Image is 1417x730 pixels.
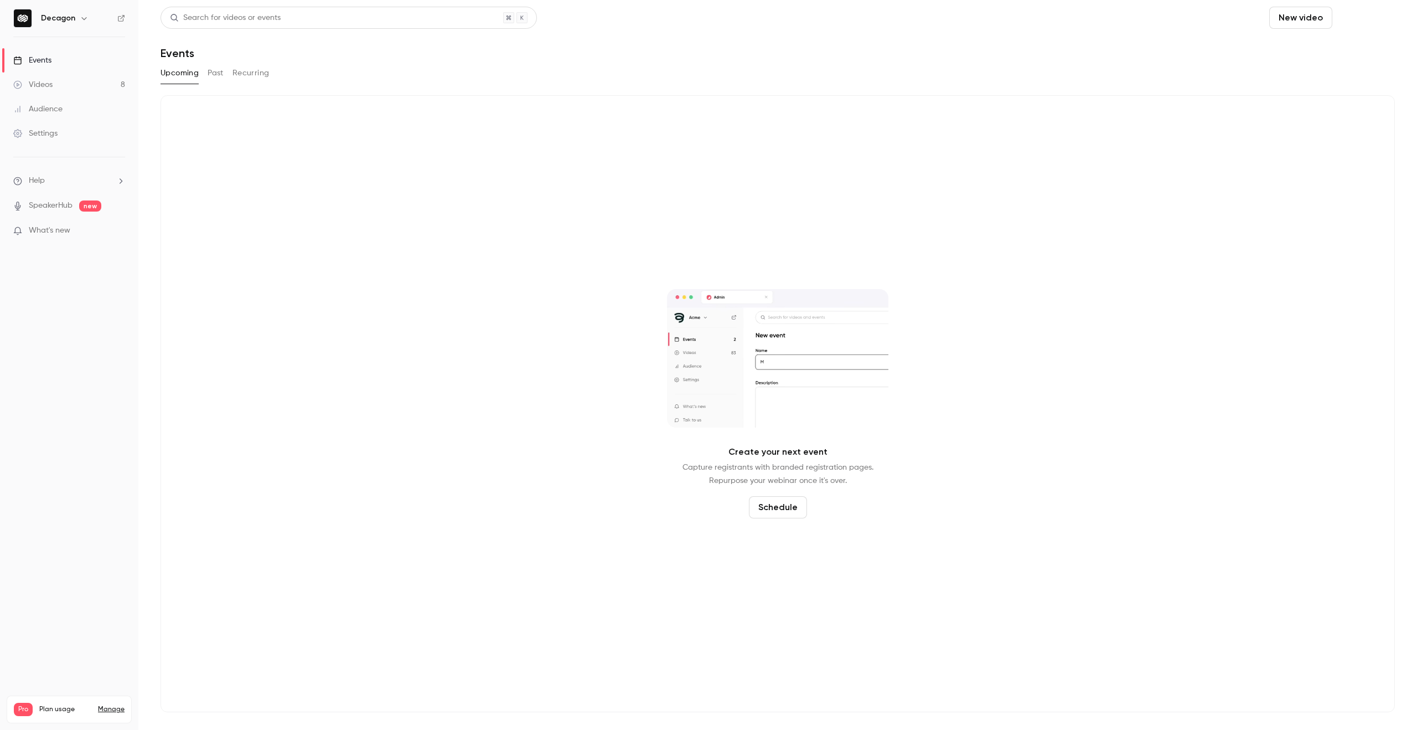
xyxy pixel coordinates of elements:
[14,703,33,716] span: Pro
[79,201,101,212] span: new
[170,12,281,24] div: Search for videos or events
[29,175,45,187] span: Help
[13,128,58,139] div: Settings
[98,705,125,714] a: Manage
[39,705,91,714] span: Plan usage
[13,79,53,90] div: Videos
[112,226,125,236] iframe: Noticeable Trigger
[41,13,75,24] h6: Decagon
[749,496,807,518] button: Schedule
[1269,7,1332,29] button: New video
[161,47,194,60] h1: Events
[682,461,873,487] p: Capture registrants with branded registration pages. Repurpose your webinar once it's over.
[29,200,73,212] a: SpeakerHub
[728,445,828,459] p: Create your next event
[13,55,51,66] div: Events
[14,9,32,27] img: Decagon
[208,64,224,82] button: Past
[1337,7,1395,29] button: Schedule
[13,104,63,115] div: Audience
[232,64,270,82] button: Recurring
[13,175,125,187] li: help-dropdown-opener
[29,225,70,237] span: What's new
[161,64,199,82] button: Upcoming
